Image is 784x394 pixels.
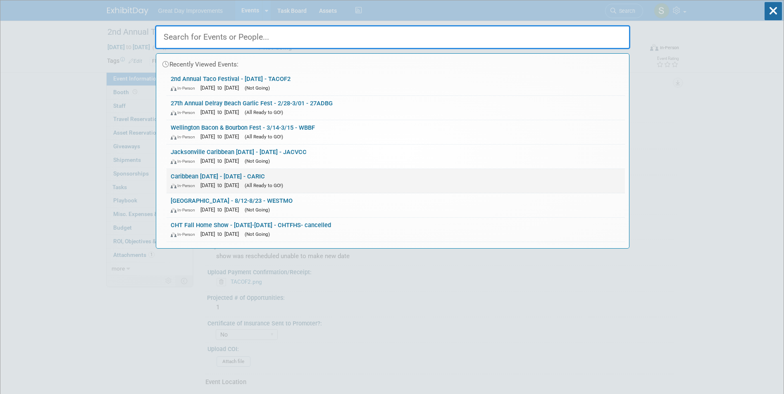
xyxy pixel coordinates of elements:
[200,109,243,115] span: [DATE] to [DATE]
[167,145,625,169] a: Jacksonville Caribbean [DATE] - [DATE] - JACVCC In-Person [DATE] to [DATE] (Not Going)
[155,25,630,49] input: Search for Events or People...
[245,183,283,188] span: (All Ready to GO!)
[171,159,199,164] span: In-Person
[200,231,243,237] span: [DATE] to [DATE]
[167,120,625,144] a: Wellington Bacon & Bourbon Fest - 3/14-3/15 - WBBF In-Person [DATE] to [DATE] (All Ready to GO!)
[200,182,243,188] span: [DATE] to [DATE]
[200,133,243,140] span: [DATE] to [DATE]
[171,134,199,140] span: In-Person
[167,71,625,95] a: 2nd Annual Taco Festival - [DATE] - TACOF2 In-Person [DATE] to [DATE] (Not Going)
[171,207,199,213] span: In-Person
[167,218,625,242] a: CHT Fall Home Show - [DATE]-[DATE] - CHTFHS- cancelled In-Person [DATE] to [DATE] (Not Going)
[245,231,270,237] span: (Not Going)
[171,110,199,115] span: In-Person
[245,158,270,164] span: (Not Going)
[245,134,283,140] span: (All Ready to GO!)
[200,85,243,91] span: [DATE] to [DATE]
[167,193,625,217] a: [GEOGRAPHIC_DATA] - 8/12-8/23 - WESTMO In-Person [DATE] to [DATE] (Not Going)
[245,207,270,213] span: (Not Going)
[200,158,243,164] span: [DATE] to [DATE]
[171,183,199,188] span: In-Person
[245,109,283,115] span: (All Ready to GO!)
[245,85,270,91] span: (Not Going)
[200,206,243,213] span: [DATE] to [DATE]
[167,169,625,193] a: Caribbean [DATE] - [DATE] - CARIC In-Person [DATE] to [DATE] (All Ready to GO!)
[160,54,625,71] div: Recently Viewed Events:
[171,85,199,91] span: In-Person
[171,232,199,237] span: In-Person
[167,96,625,120] a: 27th Annual Delray Beach Garlic Fest - 2/28-3/01 - 27ADBG In-Person [DATE] to [DATE] (All Ready t...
